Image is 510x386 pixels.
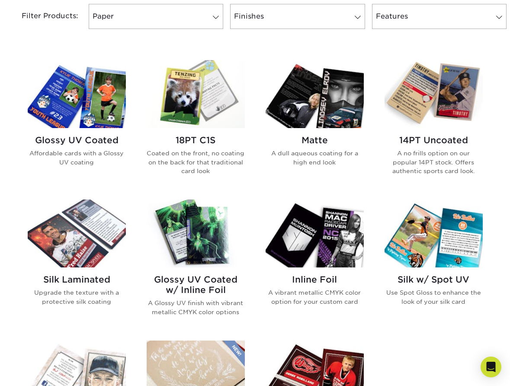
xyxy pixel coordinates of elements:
[147,274,245,295] h2: Glossy UV Coated w/ Inline Foil
[28,199,126,330] a: Silk Laminated Trading Cards Silk Laminated Upgrade the texture with a protective silk coating
[28,199,126,267] img: Silk Laminated Trading Cards
[372,4,507,29] a: Features
[89,4,224,29] a: Paper
[266,135,364,145] h2: Matte
[481,357,501,377] div: Open Intercom Messenger
[147,299,245,316] p: A Glossy UV finish with vibrant metallic CMYK color options
[147,199,245,330] a: Glossy UV Coated w/ Inline Foil Trading Cards Glossy UV Coated w/ Inline Foil A Glossy UV finish ...
[28,135,126,145] h2: Glossy UV Coated
[385,274,483,285] h2: Silk w/ Spot UV
[385,149,483,175] p: A no frills option on our popular 14PT stock. Offers authentic sports card look.
[385,60,483,189] a: 14PT Uncoated Trading Cards 14PT Uncoated A no frills option on our popular 14PT stock. Offers au...
[147,149,245,175] p: Coated on the front, no coating on the back for that traditional card look
[266,149,364,167] p: A dull aqueous coating for a high end look
[147,60,245,189] a: 18PT C1S Trading Cards 18PT C1S Coated on the front, no coating on the back for that traditional ...
[385,60,483,128] img: 14PT Uncoated Trading Cards
[266,60,364,189] a: Matte Trading Cards Matte A dull aqueous coating for a high end look
[28,60,126,128] img: Glossy UV Coated Trading Cards
[266,288,364,306] p: A vibrant metallic CMYK color option for your custom card
[147,199,245,267] img: Glossy UV Coated w/ Inline Foil Trading Cards
[28,274,126,285] h2: Silk Laminated
[28,149,126,167] p: Affordable cards with a Glossy UV coating
[230,4,365,29] a: Finishes
[266,60,364,128] img: Matte Trading Cards
[266,199,364,330] a: Inline Foil Trading Cards Inline Foil A vibrant metallic CMYK color option for your custom card
[147,60,245,128] img: 18PT C1S Trading Cards
[223,341,245,367] img: New Product
[2,360,74,383] iframe: Google Customer Reviews
[385,199,483,267] img: Silk w/ Spot UV Trading Cards
[266,274,364,285] h2: Inline Foil
[28,60,126,189] a: Glossy UV Coated Trading Cards Glossy UV Coated Affordable cards with a Glossy UV coating
[266,199,364,267] img: Inline Foil Trading Cards
[385,199,483,330] a: Silk w/ Spot UV Trading Cards Silk w/ Spot UV Use Spot Gloss to enhance the look of your silk card
[385,288,483,306] p: Use Spot Gloss to enhance the look of your silk card
[147,135,245,145] h2: 18PT C1S
[385,135,483,145] h2: 14PT Uncoated
[28,288,126,306] p: Upgrade the texture with a protective silk coating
